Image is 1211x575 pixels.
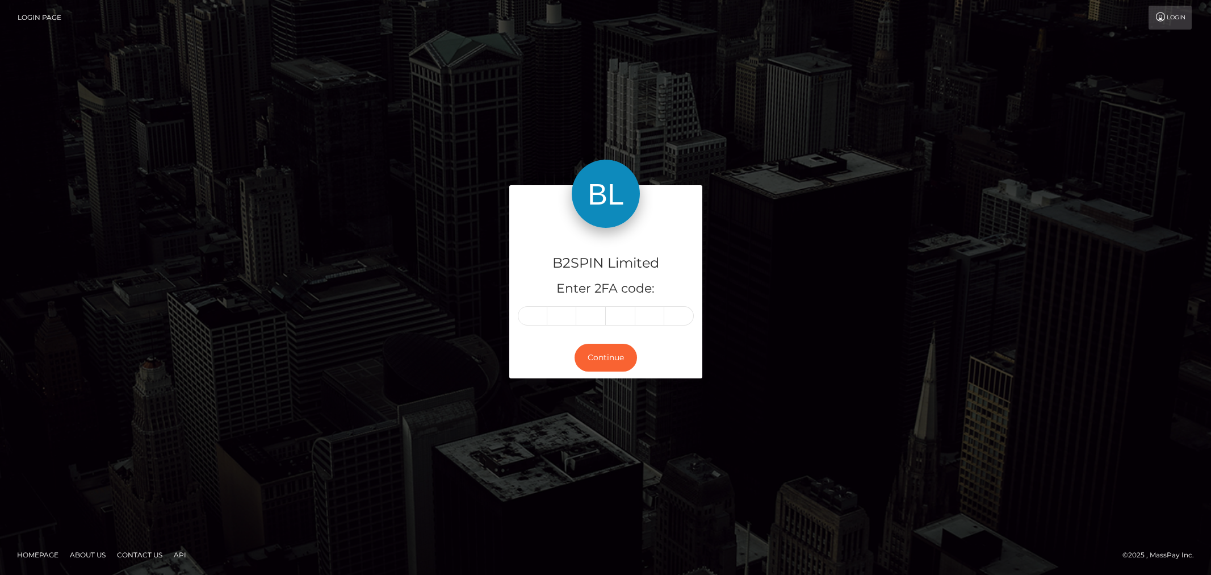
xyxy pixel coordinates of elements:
[65,546,110,564] a: About Us
[1122,549,1202,561] div: © 2025 , MassPay Inc.
[1149,6,1192,30] a: Login
[518,280,694,298] h5: Enter 2FA code:
[575,344,637,372] button: Continue
[12,546,63,564] a: Homepage
[518,253,694,273] h4: B2SPIN Limited
[112,546,167,564] a: Contact Us
[572,160,640,228] img: B2SPIN Limited
[169,546,191,564] a: API
[18,6,61,30] a: Login Page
